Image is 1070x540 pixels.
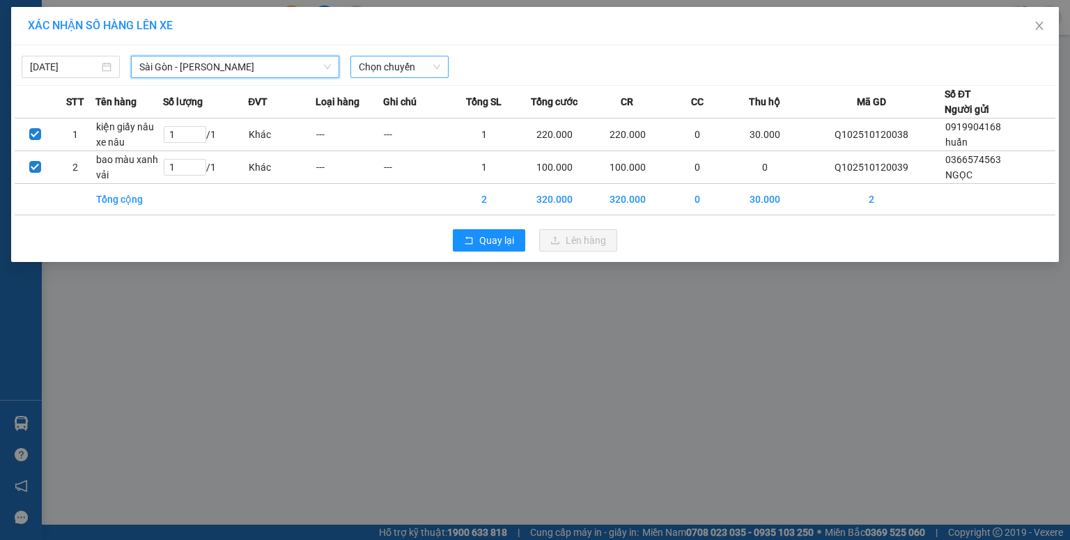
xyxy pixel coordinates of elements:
button: rollbackQuay lại [453,229,525,252]
td: 1 [55,118,95,151]
span: Tên hàng [95,94,137,109]
span: 0366574563 [945,154,1001,165]
td: --- [383,151,451,184]
td: 0 [664,151,731,184]
span: Thu hộ [749,94,780,109]
span: STT [66,94,84,109]
td: 220.000 [591,118,664,151]
span: 0919904168 [945,121,1001,132]
input: 12/10/2025 [30,59,99,75]
div: Số ĐT Người gửi [945,86,989,117]
td: 1 [451,118,518,151]
td: Tổng cộng [95,184,163,215]
td: Khác [248,151,316,184]
td: / 1 [163,118,248,151]
span: NGỌC [945,169,972,180]
span: Mã GD [857,94,886,109]
button: uploadLên hàng [539,229,617,252]
span: ĐVT [248,94,267,109]
td: Q102510120039 [799,151,945,184]
span: Chọn chuyến [359,56,440,77]
td: 0 [664,184,731,215]
td: 30.000 [731,118,799,151]
td: 100.000 [518,151,591,184]
td: 1 [451,151,518,184]
span: Số lượng [163,94,203,109]
span: huấn [945,137,968,148]
td: kiện giấy nâu xe nâu [95,118,163,151]
td: --- [316,118,383,151]
span: rollback [464,236,474,247]
span: XÁC NHẬN SỐ HÀNG LÊN XE [28,19,173,32]
span: Loại hàng [316,94,359,109]
td: bao màu xanh vải [95,151,163,184]
td: 220.000 [518,118,591,151]
td: --- [383,118,451,151]
td: 0 [731,151,799,184]
td: Khác [248,118,316,151]
td: 2 [451,184,518,215]
span: Quay lại [479,233,514,248]
td: 320.000 [518,184,591,215]
td: --- [316,151,383,184]
span: Sài Gòn - Phương Lâm [139,56,331,77]
span: down [323,63,332,71]
td: 0 [664,118,731,151]
span: CR [621,94,633,109]
span: Tổng SL [466,94,502,109]
td: Q102510120038 [799,118,945,151]
td: 30.000 [731,184,799,215]
button: Close [1020,7,1059,46]
td: / 1 [163,151,248,184]
span: close [1034,20,1045,31]
span: Tổng cước [531,94,577,109]
td: 2 [55,151,95,184]
span: Ghi chú [383,94,417,109]
td: 320.000 [591,184,664,215]
td: 2 [799,184,945,215]
td: 100.000 [591,151,664,184]
span: CC [691,94,704,109]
